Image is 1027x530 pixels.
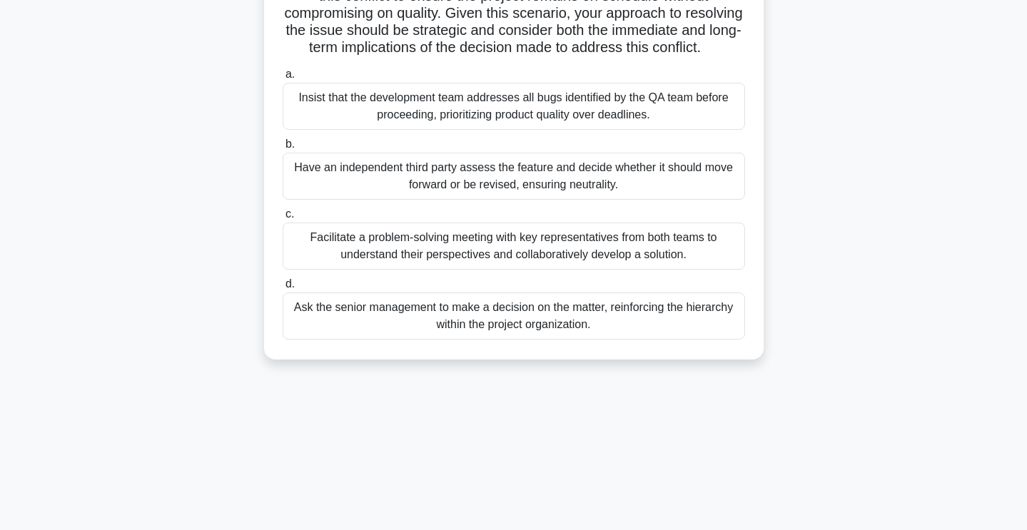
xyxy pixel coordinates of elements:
[285,138,295,150] span: b.
[283,292,745,340] div: Ask the senior management to make a decision on the matter, reinforcing the hierarchy within the ...
[283,153,745,200] div: Have an independent third party assess the feature and decide whether it should move forward or b...
[285,68,295,80] span: a.
[283,83,745,130] div: Insist that the development team addresses all bugs identified by the QA team before proceeding, ...
[285,277,295,290] span: d.
[285,208,294,220] span: c.
[283,223,745,270] div: Facilitate a problem-solving meeting with key representatives from both teams to understand their...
